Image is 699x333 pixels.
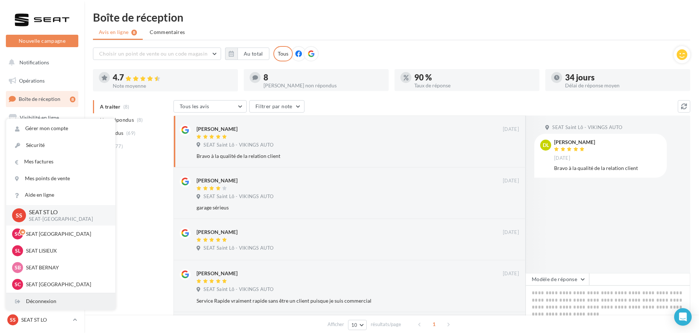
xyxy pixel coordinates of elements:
div: Bravo à la qualité de la relation client [197,152,471,160]
span: [DATE] [503,178,519,184]
span: SEAT Saint Lô - VIKINGS AUTO [203,193,273,200]
span: Notifications [19,59,49,65]
a: Visibilité en ligne [4,110,80,125]
a: Gérer mon compte [6,120,115,137]
div: [PERSON_NAME] [554,140,595,145]
button: Choisir un point de vente ou un code magasin [93,48,221,60]
a: Médiathèque [4,164,80,180]
span: DL [543,141,549,149]
span: SL [15,247,20,254]
div: 34 jours [565,73,684,82]
div: Taux de réponse [414,83,534,88]
button: Nouvelle campagne [6,35,78,47]
p: SEAT-[GEOGRAPHIC_DATA] [29,216,104,223]
span: SC [15,230,21,238]
div: garage sérieus [197,204,471,211]
span: 10 [351,322,358,328]
span: SB [15,264,21,271]
div: Déconnexion [6,293,115,310]
a: Campagnes [4,128,80,144]
button: Tous les avis [173,100,247,113]
div: Boîte de réception [93,12,690,23]
span: Boîte de réception [19,96,60,102]
button: Notifications [4,55,77,70]
span: Visibilité en ligne [20,114,59,121]
span: résultats/page [371,321,401,328]
div: Note moyenne [113,83,232,88]
a: Mes factures [6,154,115,170]
span: SS [10,316,16,323]
div: [PERSON_NAME] [197,177,238,184]
a: Campagnes DataOnDemand [4,225,80,247]
p: SEAT ST LO [29,208,104,216]
div: Délai de réponse moyen [565,83,684,88]
div: 4.7 [113,73,232,82]
span: [DATE] [503,270,519,277]
span: [DATE] [554,155,570,162]
div: [PERSON_NAME] [197,270,238,277]
div: 8 [70,97,75,102]
div: 90 % [414,73,534,82]
a: Sécurité [6,137,115,154]
div: Bravo à la qualité de la relation client [554,164,661,172]
p: SEAT [GEOGRAPHIC_DATA] [26,230,106,238]
span: SEAT Saint Lô - VIKINGS AUTO [552,124,622,131]
span: SC [15,281,21,288]
span: Non répondus [100,116,134,124]
span: SEAT Saint Lô - VIKINGS AUTO [203,245,273,251]
button: Au total [238,48,269,60]
p: SEAT BERNAY [26,264,106,271]
span: Opérations [19,77,45,84]
button: 10 [348,320,367,330]
p: SEAT ST LO [21,316,70,323]
a: Calendrier [4,183,80,198]
button: Au total [225,48,269,60]
p: SEAT [GEOGRAPHIC_DATA] [26,281,106,288]
span: [DATE] [503,126,519,133]
span: Choisir un point de vente ou un code magasin [99,50,208,57]
div: Tous [273,46,293,61]
a: Contacts [4,146,80,162]
span: Commentaires [150,29,185,36]
a: Boîte de réception8 [4,91,80,107]
a: Opérations [4,73,80,88]
span: 1 [428,318,440,330]
a: Aide en ligne [6,187,115,203]
div: [PERSON_NAME] [197,228,238,236]
div: Service Rapide vraiment rapide sans être un client puisque je suis commercial [197,297,471,304]
div: 8 [263,73,383,82]
div: Open Intercom Messenger [674,308,692,326]
span: SS [16,211,22,219]
span: (8) [137,117,143,123]
span: Afficher [328,321,344,328]
div: [PERSON_NAME] non répondus [263,83,383,88]
button: Filtrer par note [249,100,304,113]
a: SS SEAT ST LO [6,313,78,327]
span: SEAT Saint Lô - VIKINGS AUTO [203,286,273,293]
p: SEAT LISIEUX [26,247,106,254]
span: [DATE] [503,229,519,236]
span: (77) [114,143,123,149]
span: (69) [126,130,135,136]
button: Modèle de réponse [526,273,589,285]
a: PLV et print personnalisable [4,201,80,222]
span: SEAT Saint Lô - VIKINGS AUTO [203,142,273,148]
a: Mes points de vente [6,170,115,187]
div: [PERSON_NAME] [197,125,238,133]
span: Tous les avis [180,103,209,109]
